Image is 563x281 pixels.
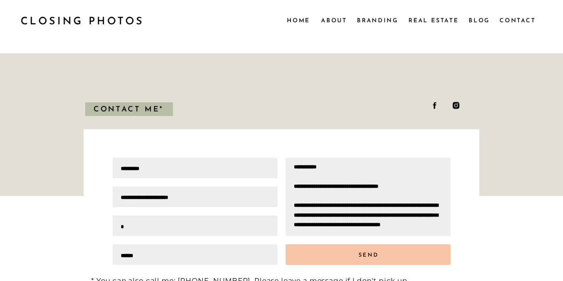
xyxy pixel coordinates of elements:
[408,16,460,25] a: Real Estate
[287,16,310,25] a: Home
[321,16,346,25] a: About
[287,245,450,264] a: send
[357,16,399,25] a: Branding
[469,16,491,25] a: Blog
[21,12,152,28] a: CLOSING PHOTOS
[500,16,535,25] a: Contact
[84,103,173,120] h1: Contact me*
